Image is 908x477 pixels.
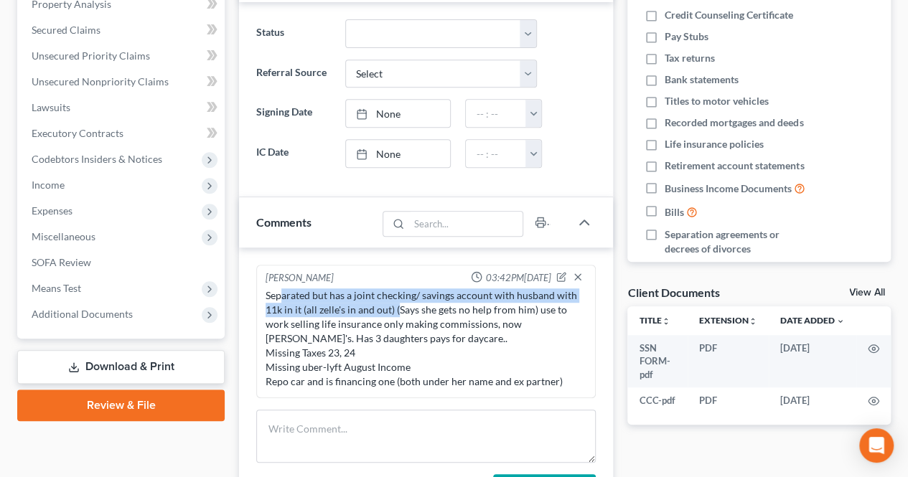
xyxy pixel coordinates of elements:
[32,49,150,62] span: Unsecured Priority Claims
[780,315,845,326] a: Date Added expand_more
[769,335,856,387] td: [DATE]
[665,8,793,22] span: Credit Counseling Certificate
[485,271,551,285] span: 03:42PM[DATE]
[20,43,225,69] a: Unsecured Priority Claims
[688,335,769,387] td: PDF
[346,100,451,127] a: None
[859,428,894,463] div: Open Intercom Messenger
[20,17,225,43] a: Secured Claims
[32,256,91,268] span: SOFA Review
[627,285,719,300] div: Client Documents
[32,204,72,217] span: Expenses
[32,282,81,294] span: Means Test
[32,179,65,191] span: Income
[665,115,803,130] span: Recorded mortgages and deeds
[627,387,688,413] td: CCC-pdf
[466,100,526,127] input: -- : --
[665,94,769,108] span: Titles to motor vehicles
[639,315,670,326] a: Titleunfold_more
[849,288,885,298] a: View All
[20,69,225,95] a: Unsecured Nonpriority Claims
[665,227,813,256] span: Separation agreements or decrees of divorces
[249,60,337,88] label: Referral Source
[665,181,792,196] span: Business Income Documents
[665,72,739,87] span: Bank statements
[466,140,526,167] input: -- : --
[256,215,312,229] span: Comments
[32,308,133,320] span: Additional Documents
[769,387,856,413] td: [DATE]
[665,29,708,44] span: Pay Stubs
[346,140,451,167] a: None
[665,137,764,151] span: Life insurance policies
[409,212,523,236] input: Search...
[17,389,225,421] a: Review & File
[266,271,334,285] div: [PERSON_NAME]
[266,288,586,389] div: Separated but has a joint checking/ savings account with husband with 11k in it (all zelle's in a...
[665,159,804,173] span: Retirement account statements
[749,317,757,326] i: unfold_more
[836,317,845,326] i: expand_more
[32,230,95,242] span: Miscellaneous
[249,99,337,128] label: Signing Date
[665,205,684,219] span: Bills
[32,24,100,36] span: Secured Claims
[17,350,225,384] a: Download & Print
[249,19,337,48] label: Status
[32,127,123,139] span: Executory Contracts
[32,101,70,113] span: Lawsuits
[665,51,715,65] span: Tax returns
[32,153,162,165] span: Codebtors Insiders & Notices
[688,387,769,413] td: PDF
[20,95,225,121] a: Lawsuits
[32,75,169,88] span: Unsecured Nonpriority Claims
[699,315,757,326] a: Extensionunfold_more
[20,250,225,275] a: SOFA Review
[627,335,688,387] td: SSN FORM-pdf
[661,317,670,326] i: unfold_more
[20,121,225,146] a: Executory Contracts
[249,139,337,168] label: IC Date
